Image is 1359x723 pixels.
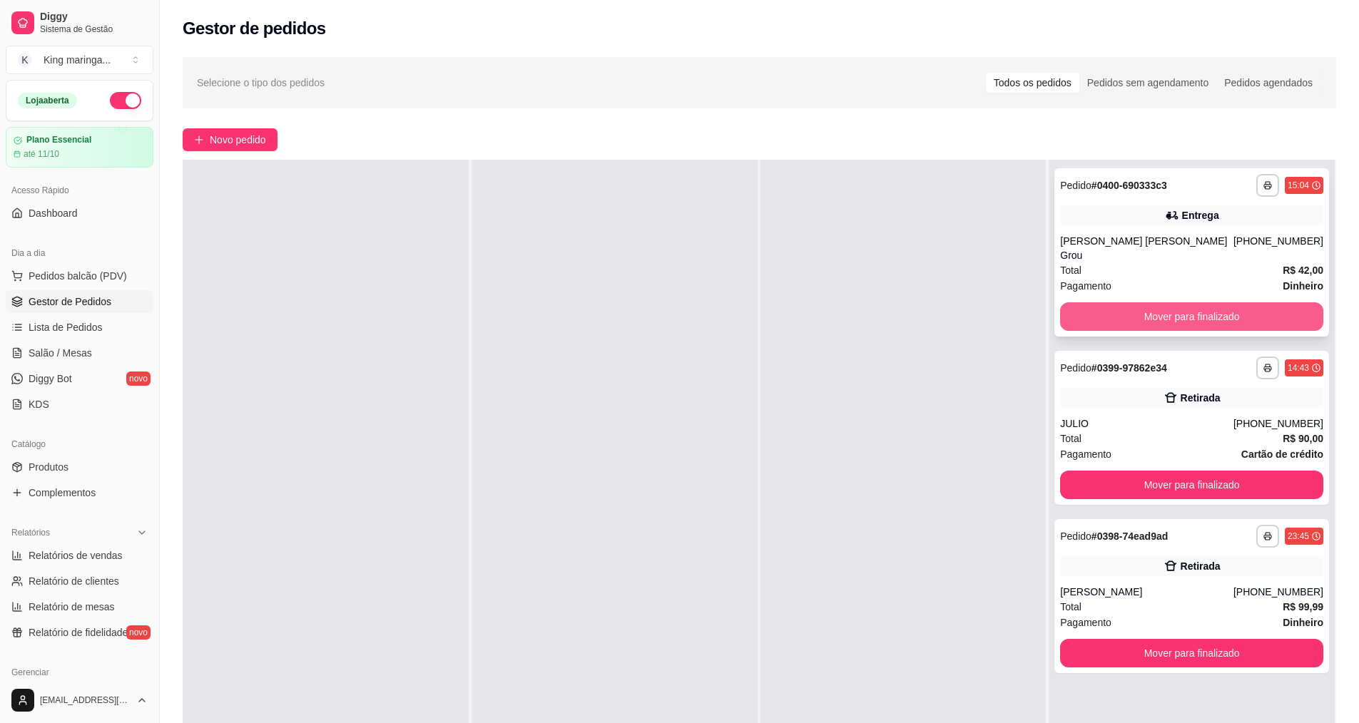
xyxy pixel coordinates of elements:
[6,46,153,74] button: Select a team
[29,371,72,386] span: Diggy Bot
[1182,208,1219,222] div: Entrega
[29,460,68,474] span: Produtos
[1283,617,1323,628] strong: Dinheiro
[1283,601,1323,612] strong: R$ 99,99
[6,290,153,313] a: Gestor de Pedidos
[1181,391,1221,405] div: Retirada
[1060,416,1233,431] div: JULIO
[194,135,204,145] span: plus
[6,661,153,684] div: Gerenciar
[6,393,153,416] a: KDS
[1288,180,1309,191] div: 15:04
[11,527,50,538] span: Relatórios
[40,24,148,35] span: Sistema de Gestão
[24,148,59,160] article: até 11/10
[1060,599,1081,615] span: Total
[6,481,153,504] a: Complementos
[1233,585,1323,599] div: [PHONE_NUMBER]
[6,6,153,40] a: DiggySistema de Gestão
[29,574,119,588] span: Relatório de clientes
[1091,362,1167,374] strong: # 0399-97862e34
[183,128,278,151] button: Novo pedido
[29,625,128,640] span: Relatório de fidelidade
[1288,530,1309,542] div: 23:45
[29,346,92,360] span: Salão / Mesas
[1060,615,1111,630] span: Pagamento
[1060,585,1233,599] div: [PERSON_NAME]
[1060,180,1091,191] span: Pedido
[29,600,115,614] span: Relatório de mesas
[197,75,325,91] span: Selecione o tipo dos pedidos
[986,73,1079,93] div: Todos os pedidos
[1091,530,1168,542] strong: # 0398-74ead9ad
[1060,278,1111,294] span: Pagamento
[1283,265,1323,276] strong: R$ 42,00
[6,595,153,618] a: Relatório de mesas
[1283,433,1323,444] strong: R$ 90,00
[6,570,153,593] a: Relatório de clientes
[1060,362,1091,374] span: Pedido
[110,92,141,109] button: Alterar Status
[40,694,131,706] span: [EMAIL_ADDRESS][DOMAIN_NAME]
[1233,416,1323,431] div: [PHONE_NUMBER]
[29,548,123,563] span: Relatórios de vendas
[29,486,96,500] span: Complementos
[29,206,78,220] span: Dashboard
[1060,471,1323,499] button: Mover para finalizado
[6,316,153,339] a: Lista de Pedidos
[18,53,32,67] span: K
[1060,431,1081,446] span: Total
[1079,73,1216,93] div: Pedidos sem agendamento
[183,17,326,40] h2: Gestor de pedidos
[6,202,153,225] a: Dashboard
[1060,234,1233,262] div: [PERSON_NAME] [PERSON_NAME] Grou
[1233,234,1323,262] div: [PHONE_NUMBER]
[1283,280,1323,292] strong: Dinheiro
[6,456,153,478] a: Produtos
[1241,448,1323,460] strong: Cartão de crédito
[1060,639,1323,667] button: Mover para finalizado
[1181,559,1221,573] div: Retirada
[1060,262,1081,278] span: Total
[210,132,266,148] span: Novo pedido
[6,179,153,202] div: Acesso Rápido
[6,127,153,168] a: Plano Essencialaté 11/10
[1060,446,1111,462] span: Pagamento
[29,294,111,309] span: Gestor de Pedidos
[6,544,153,567] a: Relatórios de vendas
[6,367,153,390] a: Diggy Botnovo
[40,11,148,24] span: Diggy
[6,683,153,717] button: [EMAIL_ADDRESS][DOMAIN_NAME]
[29,397,49,411] span: KDS
[29,269,127,283] span: Pedidos balcão (PDV)
[1091,180,1167,191] strong: # 0400-690333c3
[6,621,153,644] a: Relatório de fidelidadenovo
[1060,302,1323,331] button: Mover para finalizado
[1060,530,1091,542] span: Pedido
[6,433,153,456] div: Catálogo
[6,242,153,265] div: Dia a dia
[18,93,77,108] div: Loja aberta
[1288,362,1309,374] div: 14:43
[29,320,103,334] span: Lista de Pedidos
[6,342,153,364] a: Salão / Mesas
[1216,73,1320,93] div: Pedidos agendados
[26,135,91,145] article: Plano Essencial
[44,53,111,67] div: King maringa ...
[6,265,153,287] button: Pedidos balcão (PDV)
